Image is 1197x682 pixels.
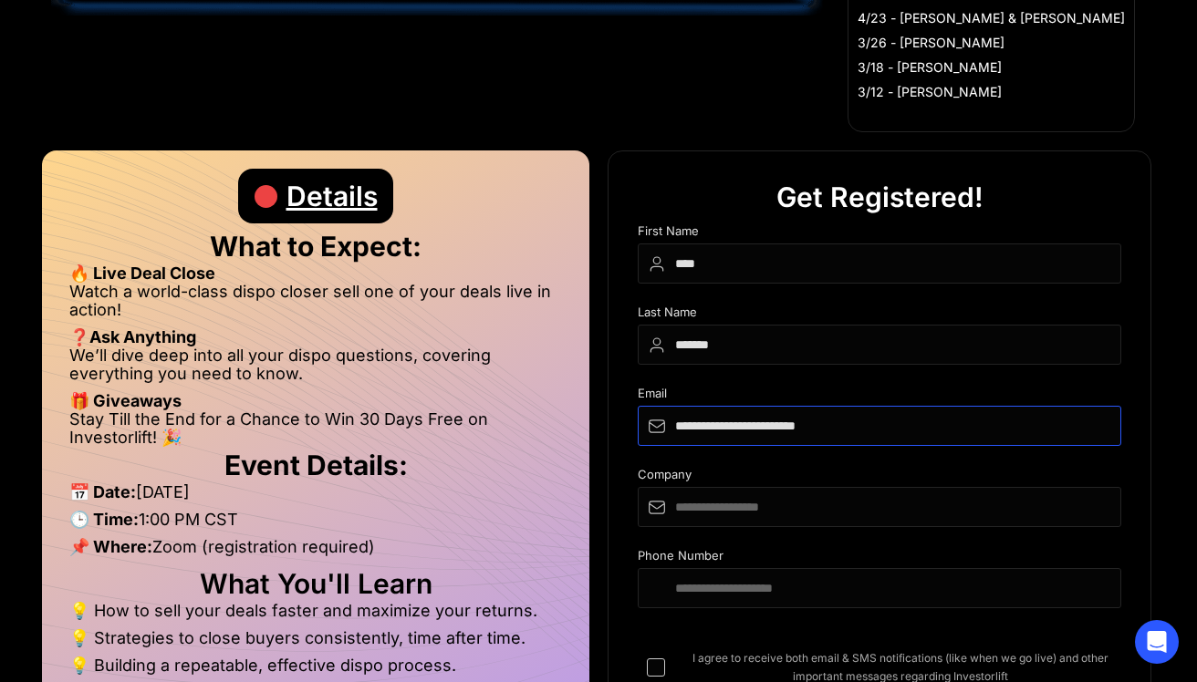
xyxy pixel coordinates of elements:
strong: 📌 Where: [69,537,152,556]
div: Last Name [638,305,1121,325]
strong: 🎁 Giveaways [69,391,182,410]
li: Stay Till the End for a Chance to Win 30 Days Free on Investorlift! 🎉 [69,410,562,447]
div: Email [638,387,1121,406]
li: Zoom (registration required) [69,538,562,565]
li: 💡 Strategies to close buyers consistently, time after time. [69,629,562,656]
li: 💡 How to sell your deals faster and maximize your returns. [69,602,562,629]
strong: 🔥 Live Deal Close [69,263,215,283]
li: 1:00 PM CST [69,511,562,538]
div: Company [638,468,1121,487]
div: Phone Number [638,549,1121,568]
h2: What You'll Learn [69,574,562,593]
strong: Event Details: [224,449,408,481]
strong: ❓Ask Anything [69,327,196,346]
div: Open Intercom Messenger [1135,620,1179,664]
div: Get Registered! [776,170,984,224]
li: [DATE] [69,483,562,511]
li: We’ll dive deep into all your dispo questions, covering everything you need to know. [69,346,562,392]
strong: 📅 Date: [69,482,136,501]
li: 💡 Building a repeatable, effective dispo process. [69,656,562,675]
div: First Name [638,224,1121,243]
li: Watch a world-class dispo closer sell one of your deals live in action! [69,283,562,328]
div: Details [286,169,378,223]
strong: 🕒 Time: [69,510,139,529]
strong: What to Expect: [210,230,422,263]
